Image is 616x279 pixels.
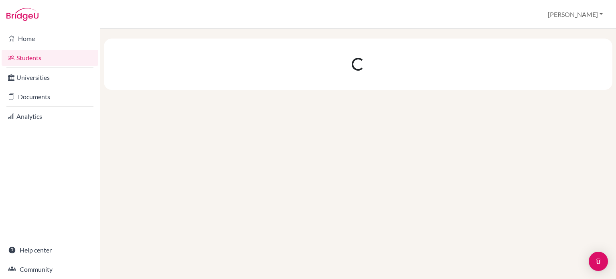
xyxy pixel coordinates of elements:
[2,31,98,47] a: Home
[2,89,98,105] a: Documents
[2,261,98,277] a: Community
[6,8,38,21] img: Bridge-U
[2,69,98,86] a: Universities
[589,252,608,271] div: Open Intercom Messenger
[2,108,98,124] a: Analytics
[2,50,98,66] a: Students
[544,7,606,22] button: [PERSON_NAME]
[2,242,98,258] a: Help center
